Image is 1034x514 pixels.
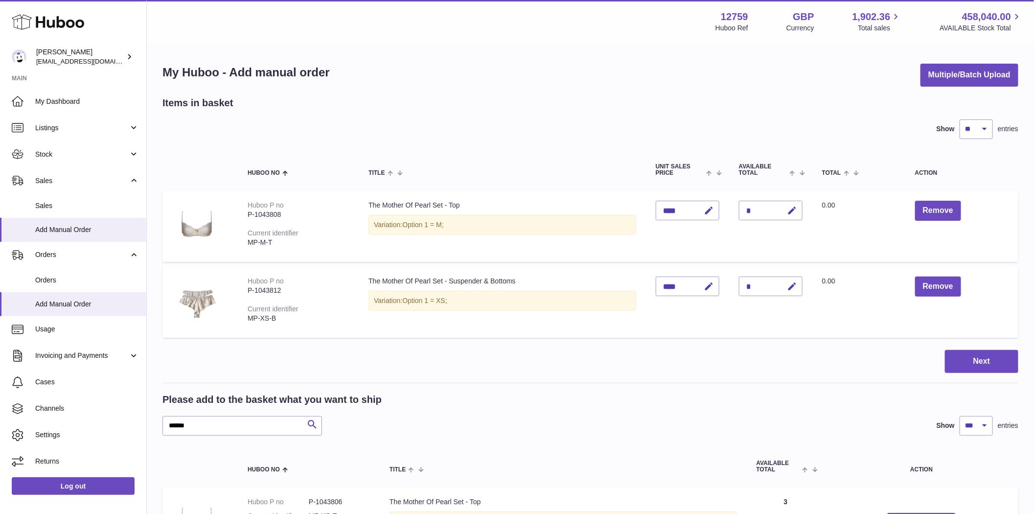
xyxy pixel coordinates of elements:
[757,460,800,473] span: AVAILABLE Total
[945,350,1018,373] button: Next
[248,210,349,219] div: P-1043808
[35,300,139,309] span: Add Manual Order
[998,124,1018,134] span: entries
[368,291,636,311] div: Variation:
[915,201,961,221] button: Remove
[248,201,284,209] div: Huboo P no
[962,10,1011,23] span: 458,040.00
[739,164,787,176] span: AVAILABLE Total
[35,276,139,285] span: Orders
[35,225,139,234] span: Add Manual Order
[12,477,135,495] a: Log out
[858,23,901,33] span: Total sales
[248,229,299,237] div: Current identifier
[35,176,129,186] span: Sales
[172,277,221,326] img: The Mother Of Pearl Set - Suspender & Bottoms
[248,170,280,176] span: Huboo no
[786,23,814,33] div: Currency
[309,497,370,507] dd: P-1043806
[937,124,955,134] label: Show
[715,23,748,33] div: Huboo Ref
[402,221,443,229] span: Option 1 = M;
[368,170,385,176] span: Title
[852,10,891,23] span: 1,902.36
[36,57,144,65] span: [EMAIL_ADDRESS][DOMAIN_NAME]
[12,49,26,64] img: sofiapanwar@unndr.com
[35,250,129,259] span: Orders
[162,393,382,406] h2: Please add to the basket what you want to ship
[35,123,129,133] span: Listings
[35,351,129,360] span: Invoicing and Payments
[822,170,841,176] span: Total
[793,10,814,23] strong: GBP
[162,65,330,80] h1: My Huboo - Add manual order
[248,305,299,313] div: Current identifier
[937,421,955,430] label: Show
[35,377,139,387] span: Cases
[852,10,902,33] a: 1,902.36 Total sales
[915,277,961,297] button: Remove
[822,277,835,285] span: 0.00
[656,164,704,176] span: Unit Sales Price
[915,170,1009,176] div: Action
[35,457,139,466] span: Returns
[721,10,748,23] strong: 12759
[920,64,1018,87] button: Multiple/Batch Upload
[172,201,221,250] img: The Mother Of Pearl Set - Top
[36,47,124,66] div: [PERSON_NAME]
[248,286,349,295] div: P-1043812
[825,450,1018,483] th: Action
[368,215,636,235] div: Variation:
[248,314,349,323] div: MP-XS-B
[162,96,233,110] h2: Items in basket
[35,201,139,210] span: Sales
[248,497,309,507] dt: Huboo P no
[402,297,447,304] span: Option 1 = XS;
[248,277,284,285] div: Huboo P no
[998,421,1018,430] span: entries
[35,97,139,106] span: My Dashboard
[822,201,835,209] span: 0.00
[35,150,129,159] span: Stock
[35,404,139,413] span: Channels
[35,430,139,440] span: Settings
[940,10,1022,33] a: 458,040.00 AVAILABLE Stock Total
[35,325,139,334] span: Usage
[390,467,406,473] span: Title
[940,23,1022,33] span: AVAILABLE Stock Total
[248,238,349,247] div: MP-M-T
[359,191,645,262] td: The Mother Of Pearl Set - Top
[359,267,645,338] td: The Mother Of Pearl Set - Suspender & Bottoms
[248,467,280,473] span: Huboo no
